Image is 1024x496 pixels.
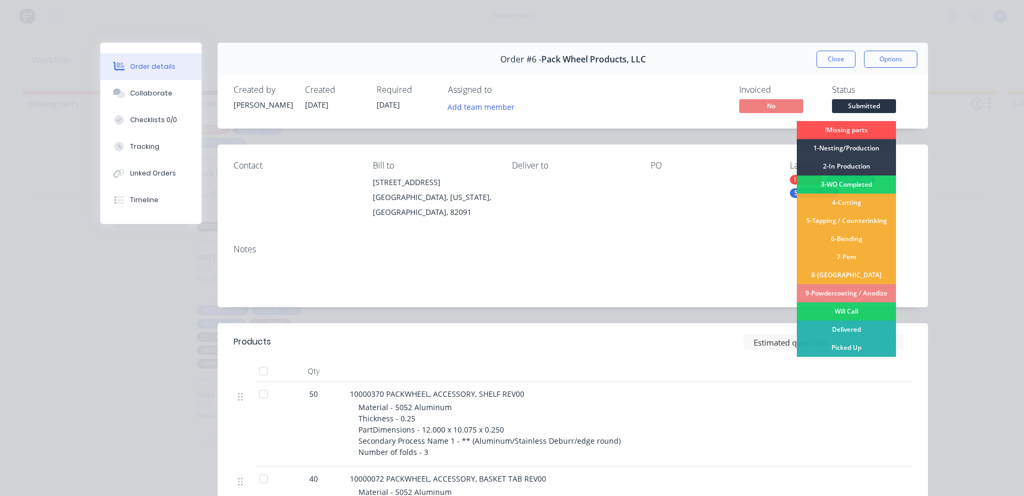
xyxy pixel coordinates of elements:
button: Order details [100,53,202,80]
div: 6-Bending [797,230,896,248]
div: Order details [130,62,175,71]
div: [PERSON_NAME] [234,99,292,110]
span: 10000072 PACKWHEEL, ACCESSORY, BASKET TAB REV00 [350,474,546,484]
div: Picked Up [797,339,896,357]
div: 4-Cutting [797,194,896,212]
button: Checklists 0/0 [100,107,202,133]
div: Checklists 0/0 [130,115,177,125]
div: [STREET_ADDRESS] [373,175,495,190]
button: Linked Orders [100,160,202,187]
div: 7-Pem [797,248,896,266]
div: Invoiced [739,85,819,95]
button: Close [817,51,855,68]
span: 50 [309,388,318,399]
div: 9-Powdercoating / Anodize [797,284,896,302]
div: 8-[GEOGRAPHIC_DATA] [797,266,896,284]
div: Tracking [130,142,159,151]
div: Qty [282,361,346,382]
span: 40 [309,473,318,484]
button: Add team member [442,99,521,114]
div: Created [305,85,364,95]
div: 1-Nesting/Production [797,139,896,157]
div: 2-In Production [797,157,896,175]
div: Will Call [797,302,896,321]
button: Timeline [100,187,202,213]
div: Contact [234,161,356,171]
div: PO [651,161,773,171]
button: Collaborate [100,80,202,107]
span: Pack Wheel Products, LLC [541,54,646,65]
div: 5-Tapping / Counterinking [797,212,896,230]
button: Submitted [832,99,896,115]
div: Required [377,85,435,95]
div: Notes [234,244,912,254]
button: Tracking [100,133,202,160]
div: Delivered [797,321,896,339]
div: ! RUSH ! [790,175,822,185]
div: Products [234,335,271,348]
div: Bill to [373,161,495,171]
button: Options [864,51,917,68]
button: Add team member [448,99,521,114]
div: !Missing parts [797,121,896,139]
span: Submitted [832,99,896,113]
div: 5052 Al - .250 [790,188,839,198]
div: Deliver to [512,161,634,171]
span: [DATE] [377,100,400,110]
span: No [739,99,803,113]
div: Timeline [130,195,158,205]
div: Linked Orders [130,169,176,178]
div: [STREET_ADDRESS][GEOGRAPHIC_DATA], [US_STATE], [GEOGRAPHIC_DATA], 82091 [373,175,495,220]
div: Status [832,85,912,95]
span: 10000370 PACKWHEEL, ACCESSORY, SHELF REV00 [350,389,524,399]
div: Created by [234,85,292,95]
div: Labels [790,161,912,171]
span: Order #6 - [500,54,541,65]
div: Collaborate [130,89,172,98]
div: 3-WO Completed [797,175,896,194]
span: [DATE] [305,100,329,110]
div: [GEOGRAPHIC_DATA], [US_STATE], [GEOGRAPHIC_DATA], 82091 [373,190,495,220]
span: Material - 5052 Aluminum Thickness - 0.25 PartDimensions - 12.000 x 10.075 x 0.250 Secondary Proc... [358,402,621,457]
div: Assigned to [448,85,555,95]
